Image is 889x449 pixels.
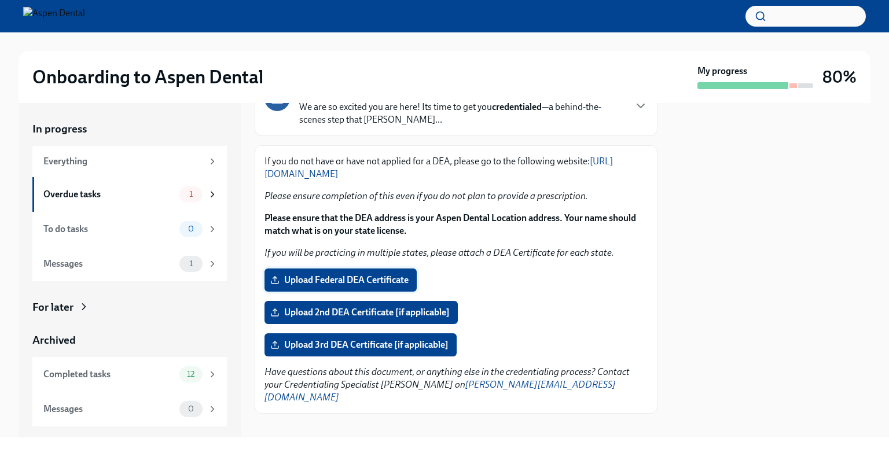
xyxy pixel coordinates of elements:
[273,339,449,351] span: Upload 3rd DEA Certificate [if applicable]
[32,146,227,177] a: Everything
[32,212,227,246] a: To do tasks0
[182,190,200,198] span: 1
[273,307,450,318] span: Upload 2nd DEA Certificate [if applicable]
[265,366,630,403] em: Have questions about this document, or anything else in the credentialing process? Contact your C...
[32,300,74,315] div: For later
[32,392,227,426] a: Messages0
[43,188,175,201] div: Overdue tasks
[265,301,458,324] label: Upload 2nd DEA Certificate [if applicable]
[181,404,201,413] span: 0
[43,223,175,235] div: To do tasks
[822,67,857,87] h3: 80%
[181,225,201,233] span: 0
[265,155,648,181] p: If you do not have or have not applied for a DEA, please go to the following website:
[43,155,203,168] div: Everything
[265,268,417,292] label: Upload Federal DEA Certificate
[697,65,747,78] strong: My progress
[265,190,588,201] em: Please ensure completion of this even if you do not plan to provide a prescription.
[32,246,227,281] a: Messages1
[32,300,227,315] a: For later
[182,259,200,268] span: 1
[43,368,175,381] div: Completed tasks
[32,177,227,212] a: Overdue tasks1
[180,370,201,378] span: 12
[265,247,614,258] em: If you will be practicing in multiple states, please attach a DEA Certificate for each state.
[265,212,636,236] strong: Please ensure that the DEA address is your Aspen Dental Location address. Your name should match ...
[492,101,542,112] strong: credentialed
[273,274,409,286] span: Upload Federal DEA Certificate
[32,65,263,89] h2: Onboarding to Aspen Dental
[265,333,457,356] label: Upload 3rd DEA Certificate [if applicable]
[299,101,624,126] p: We are so excited you are here! Its time to get you —a behind-the-scenes step that [PERSON_NAME]...
[23,7,85,25] img: Aspen Dental
[43,403,175,415] div: Messages
[32,357,227,392] a: Completed tasks12
[43,257,175,270] div: Messages
[32,333,227,348] a: Archived
[32,122,227,137] a: In progress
